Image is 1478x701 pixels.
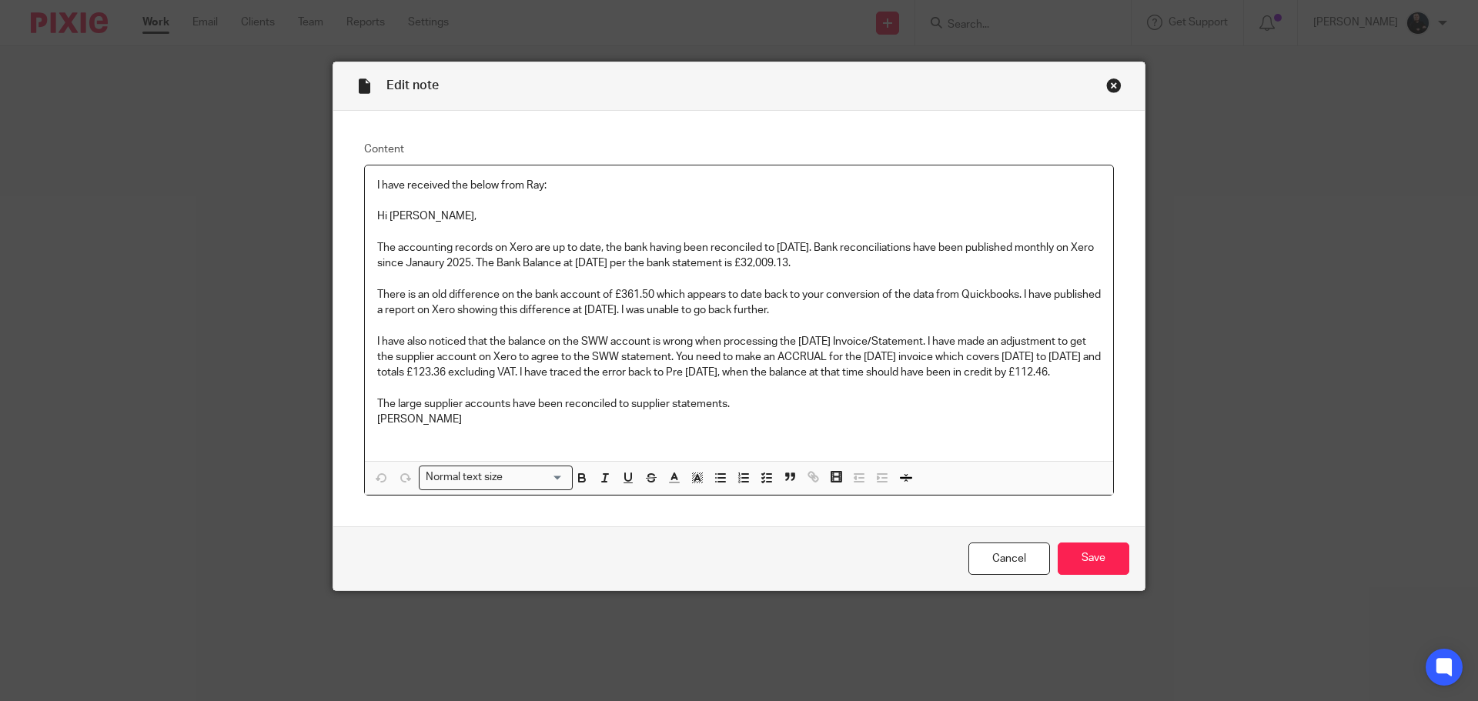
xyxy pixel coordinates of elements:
p: I have received the below from Ray: [377,178,1101,193]
span: Edit note [386,79,439,92]
p: Hi [PERSON_NAME], The accounting records on Xero are up to date, the bank having been reconciled ... [377,209,1101,427]
label: Content [364,142,1114,157]
input: Search for option [508,469,563,486]
span: Normal text size [423,469,507,486]
a: Cancel [968,542,1050,576]
input: Save [1058,542,1129,576]
div: Search for option [419,466,573,489]
div: Close this dialog window [1106,78,1122,93]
